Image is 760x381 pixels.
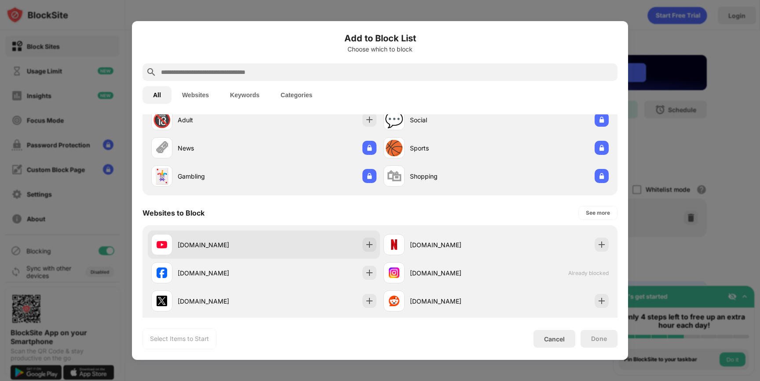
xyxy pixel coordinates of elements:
div: Websites to Block [142,209,205,217]
div: 🗞 [154,139,169,157]
div: Cancel [544,335,565,343]
span: Already blocked [568,270,609,276]
div: [DOMAIN_NAME] [178,240,264,249]
img: favicons [157,296,167,306]
div: Done [591,335,607,342]
h6: Add to Block List [142,32,617,45]
div: [DOMAIN_NAME] [178,268,264,278]
div: Social [410,115,496,125]
img: favicons [157,239,167,250]
div: Select Items to Start [150,334,209,343]
div: 🃏 [153,167,171,185]
img: search.svg [146,67,157,77]
div: [DOMAIN_NAME] [410,240,496,249]
button: Websites [172,86,219,104]
img: favicons [389,267,399,278]
div: News [178,143,264,153]
div: 🔞 [153,111,171,129]
button: Keywords [219,86,270,104]
div: [DOMAIN_NAME] [410,297,496,306]
div: [DOMAIN_NAME] [410,268,496,278]
div: 🏀 [385,139,403,157]
div: Choose which to block [142,46,617,53]
div: Gambling [178,172,264,181]
div: Sports [410,143,496,153]
button: Categories [270,86,323,104]
div: Shopping [410,172,496,181]
img: favicons [157,267,167,278]
img: favicons [389,239,399,250]
img: favicons [389,296,399,306]
div: See more [586,209,610,217]
div: 🛍 [387,167,402,185]
div: Adult [178,115,264,125]
div: 💬 [385,111,403,129]
div: [DOMAIN_NAME] [178,297,264,306]
button: All [142,86,172,104]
